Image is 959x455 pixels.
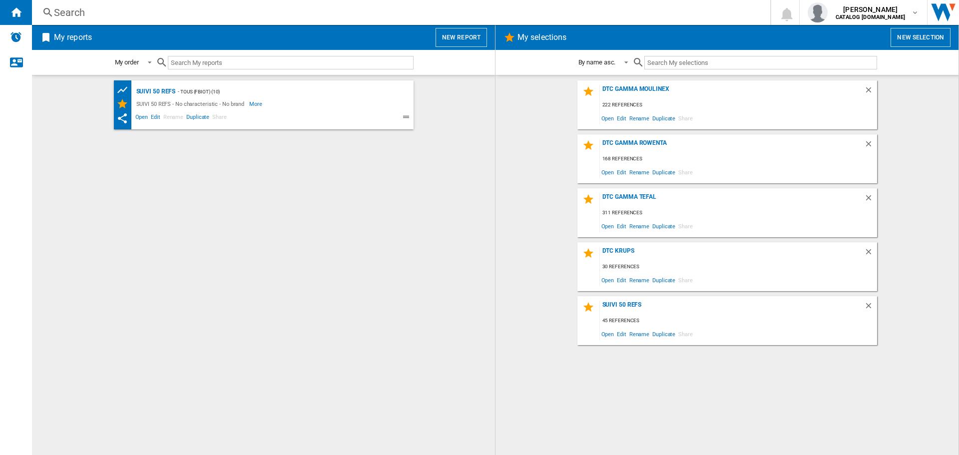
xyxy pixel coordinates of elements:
button: New selection [891,28,951,47]
button: New report [436,28,487,47]
span: Duplicate [651,327,677,341]
div: Delete [864,193,877,207]
span: Duplicate [651,111,677,125]
div: SUIVI 50 REFS [600,301,864,315]
div: Delete [864,139,877,153]
div: SUIVI 50 REFS - No characteristic - No brand [134,98,250,110]
div: 311 references [600,207,877,219]
span: Open [600,111,616,125]
span: Duplicate [651,219,677,233]
div: DTC KRUPS [600,247,864,261]
div: 168 references [600,153,877,165]
div: Delete [864,85,877,99]
span: Duplicate [651,165,677,179]
span: Duplicate [651,273,677,287]
span: Rename [628,165,651,179]
b: CATALOG [DOMAIN_NAME] [836,14,905,20]
div: Delete [864,247,877,261]
span: Open [134,112,150,124]
span: Rename [628,327,651,341]
div: My order [115,58,139,66]
span: Share [677,165,694,179]
div: My Selections [116,98,134,110]
div: SUIVI 50 REFS [134,85,176,98]
span: Open [600,165,616,179]
span: Edit [615,219,628,233]
img: profile.jpg [808,2,828,22]
span: More [249,98,264,110]
input: Search My selections [644,56,877,69]
span: Share [677,219,694,233]
span: Edit [149,112,162,124]
span: Edit [615,111,628,125]
span: Share [677,327,694,341]
h2: My reports [52,28,94,47]
input: Search My reports [168,56,414,69]
span: [PERSON_NAME] [836,4,905,14]
img: alerts-logo.svg [10,31,22,43]
span: Open [600,273,616,287]
span: Rename [162,112,185,124]
div: DTC GAMMA TEFAL [600,193,864,207]
div: By name asc. [578,58,616,66]
span: Edit [615,327,628,341]
span: Open [600,219,616,233]
span: Open [600,327,616,341]
div: Search [54,5,744,19]
div: DTC Gamma Rowenta [600,139,864,153]
div: 45 references [600,315,877,327]
span: Rename [628,111,651,125]
span: Duplicate [185,112,211,124]
div: Delete [864,301,877,315]
span: Share [211,112,228,124]
div: - TOUS (fbiot) (10) [175,85,393,98]
div: 30 references [600,261,877,273]
span: Share [677,111,694,125]
div: 222 references [600,99,877,111]
div: Product prices grid [116,84,134,96]
span: Rename [628,219,651,233]
h2: My selections [515,28,568,47]
div: DTC GAMMA MOULINEX [600,85,864,99]
span: Edit [615,273,628,287]
span: Share [677,273,694,287]
span: Edit [615,165,628,179]
span: Rename [628,273,651,287]
ng-md-icon: This report has been shared with you [116,112,128,124]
